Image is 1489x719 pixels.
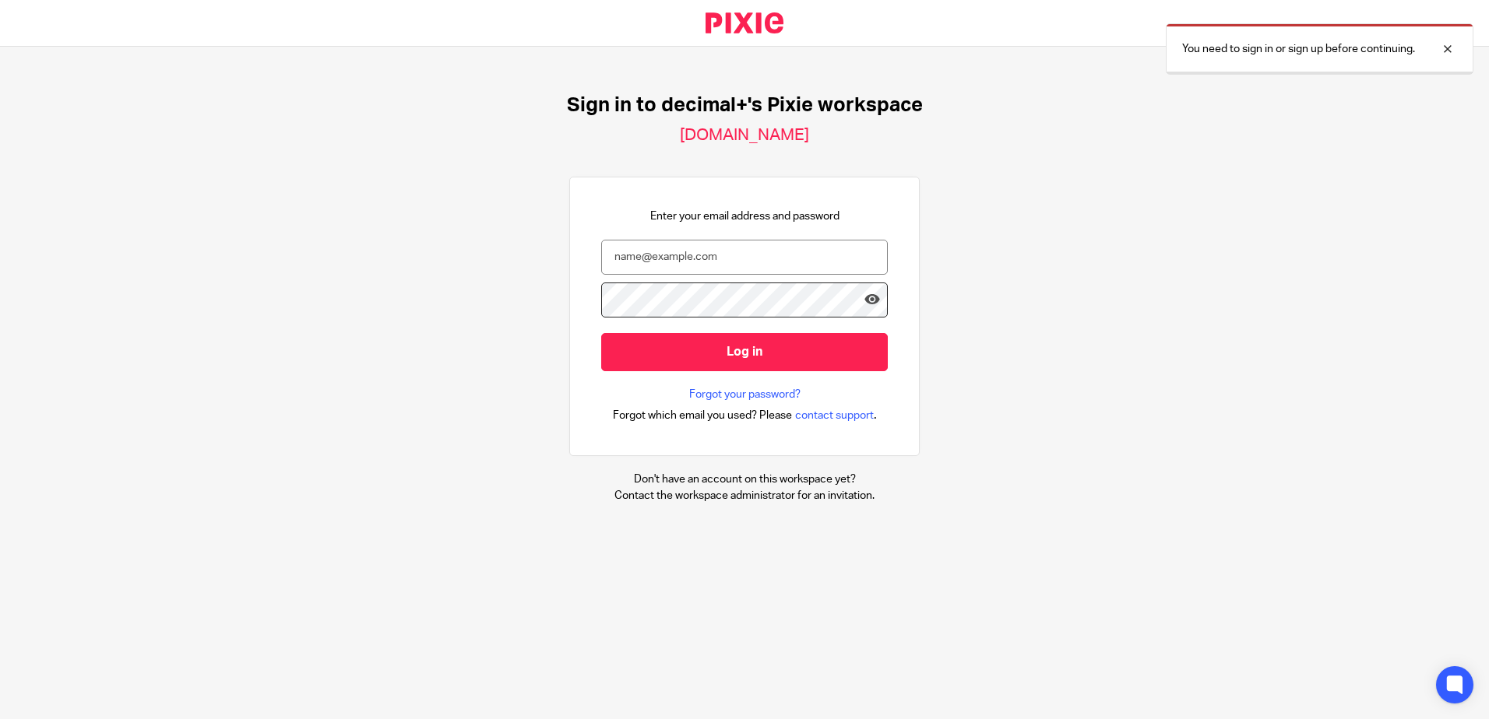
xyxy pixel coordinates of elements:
span: contact support [795,408,874,423]
h1: Sign in to decimal+'s Pixie workspace [567,93,923,117]
div: . [613,406,877,424]
input: Log in [601,333,888,371]
p: Enter your email address and password [650,209,840,224]
p: Don't have an account on this workspace yet? [614,472,875,487]
p: Contact the workspace administrator for an invitation. [614,488,875,503]
span: Forgot which email you used? Please [613,408,792,423]
h2: [DOMAIN_NAME] [680,125,809,146]
p: You need to sign in or sign up before continuing. [1182,41,1415,57]
a: Forgot your password? [689,387,801,402]
input: name@example.com [601,240,888,275]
